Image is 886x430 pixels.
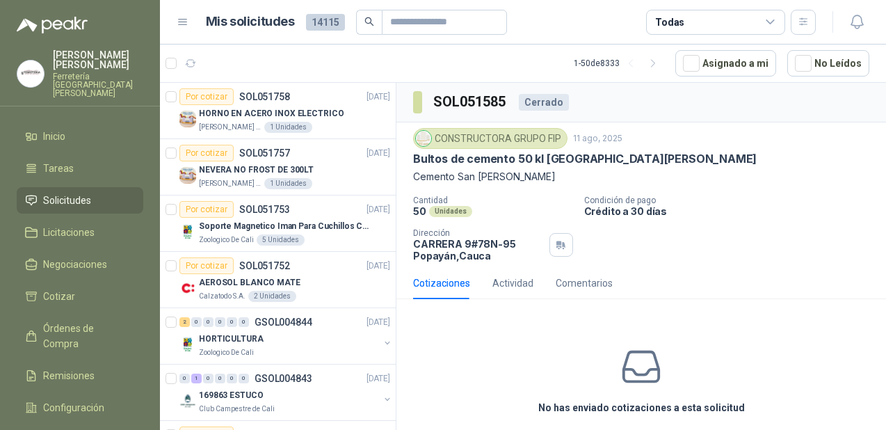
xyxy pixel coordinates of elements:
[239,148,290,158] p: SOL051757
[367,147,390,160] p: [DATE]
[199,333,264,346] p: HORTICULTURA
[264,122,312,133] div: 1 Unidades
[239,92,290,102] p: SOL051758
[519,94,569,111] div: Cerrado
[160,83,396,139] a: Por cotizarSOL051758[DATE] Company LogoHORNO EN ACERO INOX ELECTRICO[PERSON_NAME] Foods S.A.1 Uni...
[215,374,225,383] div: 0
[43,289,75,304] span: Cotizar
[17,123,143,150] a: Inicio
[53,50,143,70] p: [PERSON_NAME] [PERSON_NAME]
[655,15,684,30] div: Todas
[199,178,261,189] p: [PERSON_NAME] Foods S.A.
[413,238,544,262] p: CARRERA 9#78N-95 Popayán , Cauca
[227,317,237,327] div: 0
[179,201,234,218] div: Por cotizar
[17,17,88,33] img: Logo peakr
[257,234,305,246] div: 5 Unidades
[179,392,196,409] img: Company Logo
[179,314,393,358] a: 2 0 0 0 0 0 GSOL004844[DATE] Company LogoHORTICULTURAZoologico De Cali
[306,14,345,31] span: 14115
[191,317,202,327] div: 0
[574,52,664,74] div: 1 - 50 de 8333
[191,374,202,383] div: 1
[264,178,312,189] div: 1 Unidades
[413,169,869,184] p: Cemento San [PERSON_NAME]
[17,283,143,310] a: Cotizar
[17,395,143,421] a: Configuración
[413,196,573,205] p: Cantidad
[413,152,757,166] p: Bultos de cemento 50 kl [GEOGRAPHIC_DATA][PERSON_NAME]
[160,139,396,196] a: Por cotizarSOL051757[DATE] Company LogoNEVERA NO FROST DE 300LT[PERSON_NAME] Foods S.A.1 Unidades
[584,205,880,217] p: Crédito a 30 días
[179,370,393,415] a: 0 1 0 0 0 0 GSOL004843[DATE] Company Logo169863 ESTUCOClub Campestre de Cali
[413,128,567,149] div: CONSTRUCTORA GRUPO FIP
[53,72,143,97] p: Ferretería [GEOGRAPHIC_DATA][PERSON_NAME]
[179,111,196,127] img: Company Logo
[43,225,95,240] span: Licitaciones
[17,155,143,182] a: Tareas
[787,50,869,77] button: No Leídos
[248,291,296,302] div: 2 Unidades
[199,122,261,133] p: [PERSON_NAME] Foods S.A.
[227,374,237,383] div: 0
[160,252,396,308] a: Por cotizarSOL051752[DATE] Company LogoAEROSOL BLANCO MATECalzatodo S.A.2 Unidades
[179,317,190,327] div: 2
[43,129,65,144] span: Inicio
[364,17,374,26] span: search
[160,196,396,252] a: Por cotizarSOL051753[DATE] Company LogoSoporte Magnetico Iman Para Cuchillos Cocina 37.5 Cm De Lu...
[239,374,249,383] div: 0
[239,317,249,327] div: 0
[17,61,44,87] img: Company Logo
[199,347,254,358] p: Zoologico De Cali
[203,374,214,383] div: 0
[179,88,234,105] div: Por cotizar
[17,363,143,389] a: Remisiones
[43,400,104,415] span: Configuración
[43,161,74,176] span: Tareas
[429,206,472,217] div: Unidades
[17,187,143,214] a: Solicitudes
[179,145,234,161] div: Por cotizar
[367,316,390,329] p: [DATE]
[573,132,622,145] p: 11 ago, 2025
[199,404,275,415] p: Club Campestre de Cali
[367,372,390,385] p: [DATE]
[199,107,344,120] p: HORNO EN ACERO INOX ELECTRICO
[43,321,130,351] span: Órdenes de Compra
[43,368,95,383] span: Remisiones
[179,223,196,240] img: Company Logo
[416,131,431,146] img: Company Logo
[203,317,214,327] div: 0
[215,317,225,327] div: 0
[199,164,314,177] p: NEVERA NO FROST DE 300LT
[179,280,196,296] img: Company Logo
[413,228,544,238] p: Dirección
[367,260,390,273] p: [DATE]
[433,91,508,113] h3: SOL051585
[199,291,245,302] p: Calzatodo S.A.
[199,220,372,233] p: Soporte Magnetico Iman Para Cuchillos Cocina 37.5 Cm De Lujo
[179,374,190,383] div: 0
[584,196,880,205] p: Condición de pago
[239,205,290,214] p: SOL051753
[538,400,745,415] h3: No has enviado cotizaciones a esta solicitud
[492,276,533,291] div: Actividad
[43,257,107,272] span: Negociaciones
[43,193,91,208] span: Solicitudes
[255,317,312,327] p: GSOL004844
[255,374,312,383] p: GSOL004843
[17,315,143,357] a: Órdenes de Compra
[17,219,143,246] a: Licitaciones
[556,276,613,291] div: Comentarios
[179,167,196,184] img: Company Logo
[179,257,234,274] div: Por cotizar
[413,205,426,217] p: 50
[367,90,390,104] p: [DATE]
[179,336,196,353] img: Company Logo
[199,234,254,246] p: Zoologico De Cali
[17,251,143,278] a: Negociaciones
[199,389,263,402] p: 169863 ESTUCO
[675,50,776,77] button: Asignado a mi
[367,203,390,216] p: [DATE]
[239,261,290,271] p: SOL051752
